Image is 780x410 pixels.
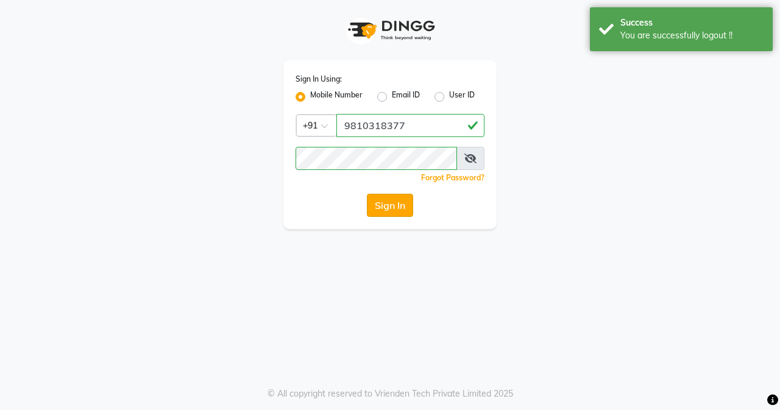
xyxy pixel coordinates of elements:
[421,173,484,182] a: Forgot Password?
[367,194,413,217] button: Sign In
[296,74,342,85] label: Sign In Using:
[310,90,363,104] label: Mobile Number
[341,12,439,48] img: logo1.svg
[392,90,420,104] label: Email ID
[296,147,457,170] input: Username
[336,114,484,137] input: Username
[449,90,475,104] label: User ID
[620,16,764,29] div: Success
[620,29,764,42] div: You are successfully logout !!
